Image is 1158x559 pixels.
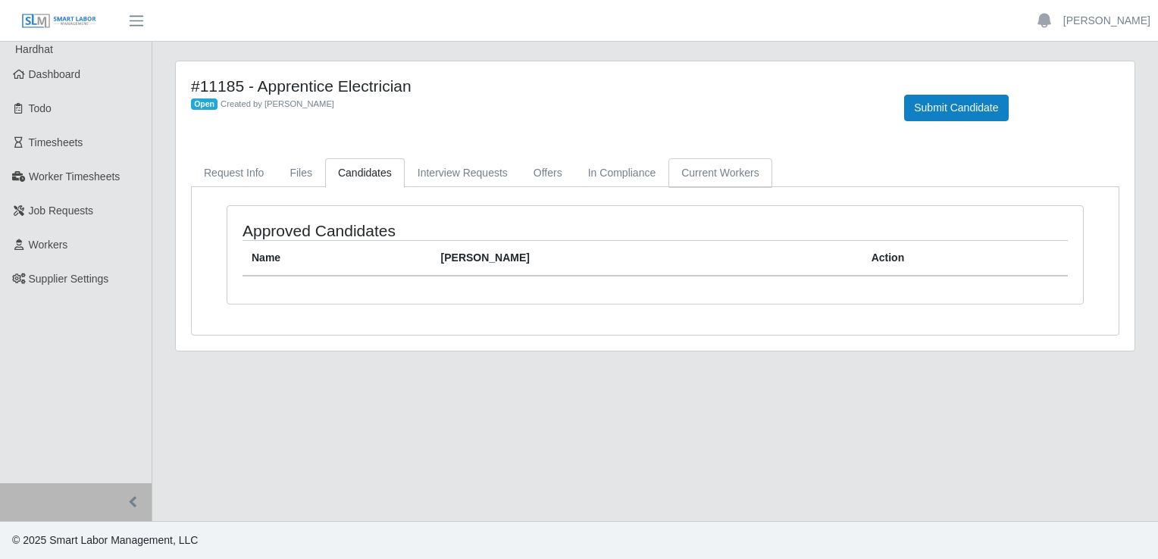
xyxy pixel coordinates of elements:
th: [PERSON_NAME] [432,241,862,276]
button: Submit Candidate [904,95,1008,121]
th: Name [243,241,432,276]
a: Interview Requests [405,158,521,188]
th: Action [862,241,1068,276]
a: Request Info [191,158,277,188]
a: Current Workers [668,158,771,188]
span: Todo [29,102,52,114]
span: Job Requests [29,205,94,217]
span: © 2025 Smart Labor Management, LLC [12,534,198,546]
span: Hardhat [15,43,53,55]
span: Supplier Settings [29,273,109,285]
span: Open [191,98,218,111]
a: Candidates [325,158,405,188]
img: SLM Logo [21,13,97,30]
span: Dashboard [29,68,81,80]
h4: #11185 - Apprentice Electrician [191,77,881,95]
a: Offers [521,158,575,188]
a: In Compliance [575,158,669,188]
a: Files [277,158,325,188]
span: Worker Timesheets [29,170,120,183]
span: Workers [29,239,68,251]
span: Created by [PERSON_NAME] [221,99,334,108]
h4: Approved Candidates [243,221,573,240]
a: [PERSON_NAME] [1063,13,1150,29]
span: Timesheets [29,136,83,148]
